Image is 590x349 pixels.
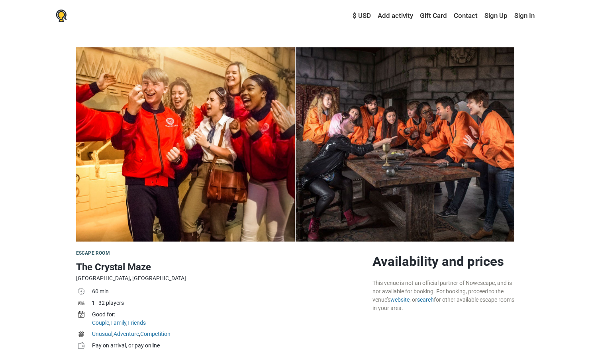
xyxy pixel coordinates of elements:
a: search [417,296,434,303]
td: 60 min [92,287,366,298]
a: Gift Card [418,9,449,23]
a: $ USD [351,9,373,23]
h2: Availability and prices [372,253,514,269]
img: The Crystal Maze photo 1 [76,47,295,242]
div: [GEOGRAPHIC_DATA], [GEOGRAPHIC_DATA] [76,274,366,283]
h1: The Crystal Maze [76,260,366,274]
a: Contact [452,9,480,23]
a: Add activity [376,9,415,23]
img: Nowescape logo [56,10,67,22]
a: The Crystal Maze photo 1 [296,47,514,242]
div: This venue is not an official partner of Nowescape, and is not available for booking. For booking... [372,279,514,312]
a: Sign Up [482,9,510,23]
img: The Crystal Maze photo 2 [296,47,514,242]
a: Sign In [512,9,535,23]
span: Escape room [76,250,110,256]
td: 1 - 32 players [92,298,366,310]
a: website [390,296,410,303]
